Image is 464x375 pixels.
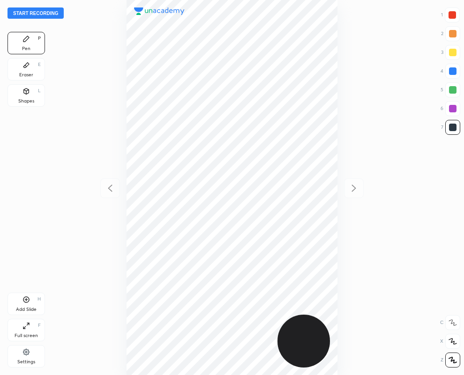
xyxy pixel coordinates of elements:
[441,120,460,135] div: 7
[17,360,35,364] div: Settings
[441,64,460,79] div: 4
[441,26,460,41] div: 2
[441,353,460,368] div: Z
[38,36,41,41] div: P
[38,62,41,67] div: E
[441,82,460,97] div: 5
[18,99,34,103] div: Shapes
[441,7,460,22] div: 1
[441,101,460,116] div: 6
[38,323,41,328] div: F
[15,333,38,338] div: Full screen
[38,88,41,93] div: L
[7,7,64,19] button: Start recording
[22,46,30,51] div: Pen
[440,315,460,330] div: C
[19,73,33,77] div: Eraser
[16,307,37,312] div: Add Slide
[134,7,185,15] img: logo.38c385cc.svg
[441,45,460,60] div: 3
[37,297,41,301] div: H
[440,334,460,349] div: X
